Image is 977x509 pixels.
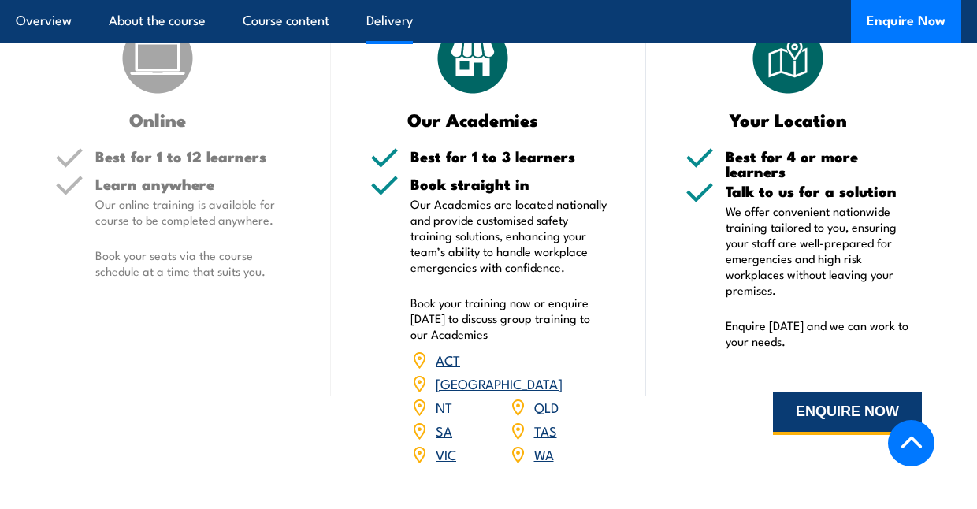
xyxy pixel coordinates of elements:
[410,295,607,342] p: Book your training now or enquire [DATE] to discuss group training to our Academies
[436,444,456,463] a: VIC
[726,318,922,349] p: Enquire [DATE] and we can work to your needs.
[95,247,292,279] p: Book your seats via the course schedule at a time that suits you.
[410,176,607,191] h5: Book straight in
[55,110,260,128] h3: Online
[534,397,559,416] a: QLD
[726,184,922,199] h5: Talk to us for a solution
[436,350,460,369] a: ACT
[95,176,292,191] h5: Learn anywhere
[370,110,575,128] h3: Our Academies
[436,421,452,440] a: SA
[95,196,292,228] p: Our online training is available for course to be completed anywhere.
[410,149,607,164] h5: Best for 1 to 3 learners
[95,149,292,164] h5: Best for 1 to 12 learners
[534,421,557,440] a: TAS
[436,373,563,392] a: [GEOGRAPHIC_DATA]
[726,149,922,179] h5: Best for 4 or more learners
[773,392,922,435] button: ENQUIRE NOW
[726,203,922,298] p: We offer convenient nationwide training tailored to you, ensuring your staff are well-prepared fo...
[436,397,452,416] a: NT
[685,110,890,128] h3: Your Location
[534,444,554,463] a: WA
[410,196,607,275] p: Our Academies are located nationally and provide customised safety training solutions, enhancing ...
